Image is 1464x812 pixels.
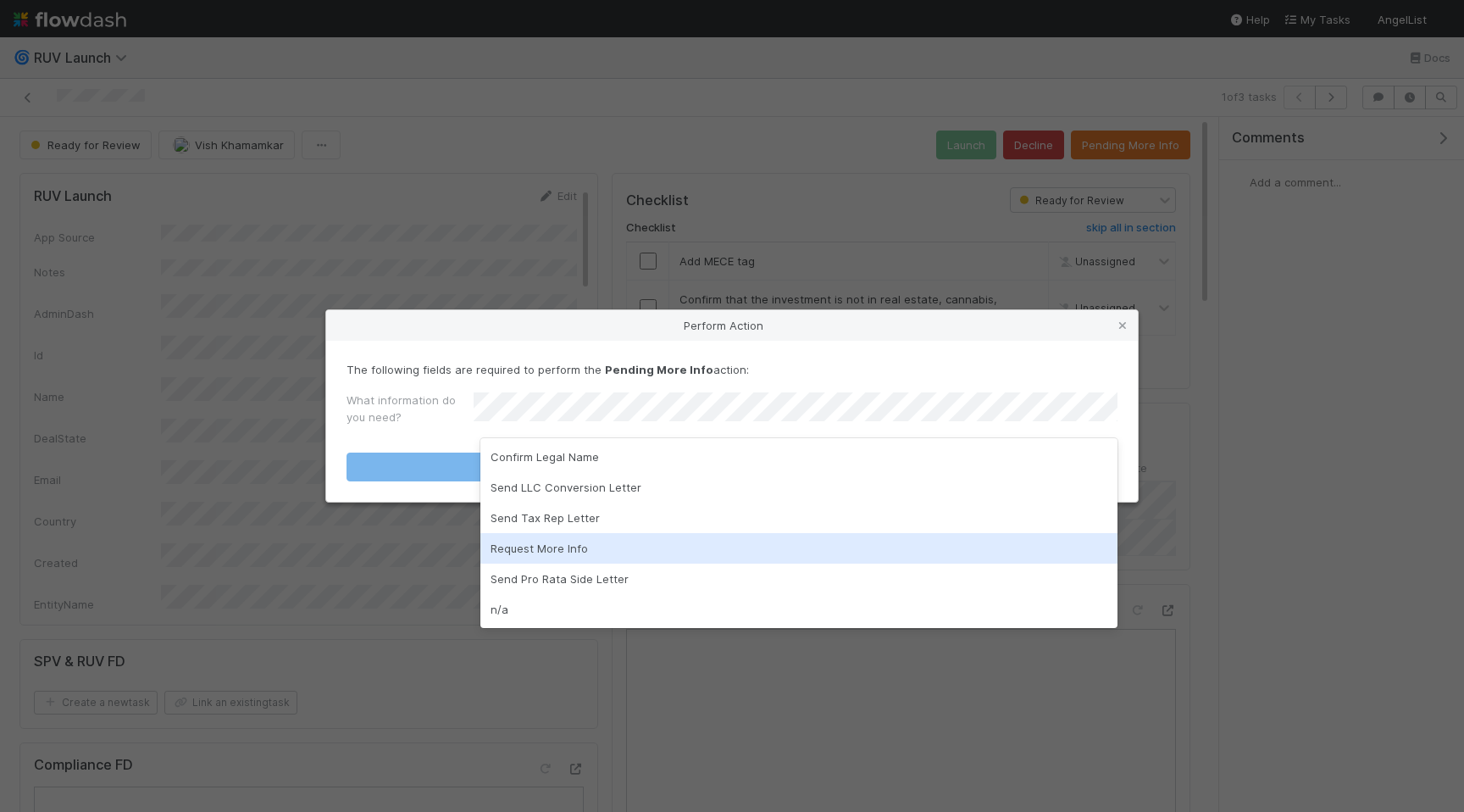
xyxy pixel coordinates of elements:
div: Send LLC Conversion Letter [480,472,1117,503]
p: The following fields are required to perform the action: [347,361,1117,378]
div: Request More Info [480,533,1117,564]
button: Pending More Info [347,453,1117,481]
div: Confirm Legal Name [480,442,1117,472]
div: Send Pro Rata Side Letter [480,564,1117,594]
div: Send Tax Rep Letter [480,503,1117,533]
div: Perform Action [326,310,1138,341]
div: n/a [480,594,1117,625]
strong: Pending More Info [605,363,713,376]
label: What information do you need? [347,392,474,425]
